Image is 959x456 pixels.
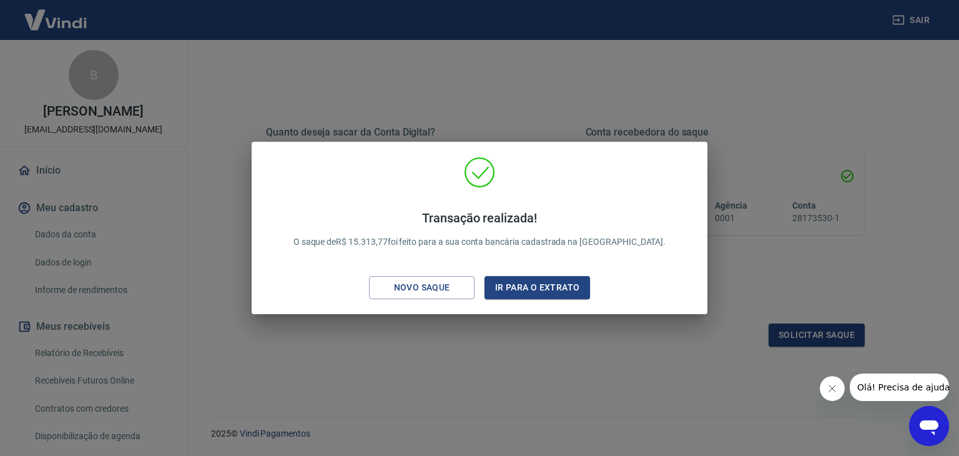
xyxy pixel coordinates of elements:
iframe: Mensagem da empresa [850,374,949,401]
iframe: Fechar mensagem [820,376,845,401]
p: O saque de R$ 15.313,77 foi feito para a sua conta bancária cadastrada na [GEOGRAPHIC_DATA]. [293,211,666,249]
span: Olá! Precisa de ajuda? [7,9,105,19]
h4: Transação realizada! [293,211,666,226]
button: Ir para o extrato [484,276,590,299]
iframe: Botão para abrir a janela de mensagens [909,406,949,446]
div: Novo saque [379,280,465,295]
button: Novo saque [369,276,475,299]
